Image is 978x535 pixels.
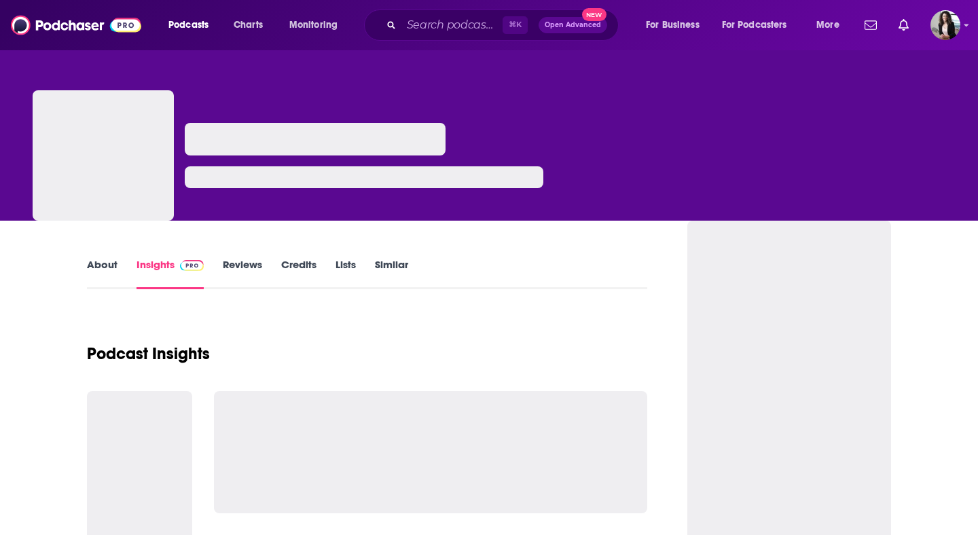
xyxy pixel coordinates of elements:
[180,260,204,271] img: Podchaser Pro
[713,14,807,36] button: open menu
[223,258,262,289] a: Reviews
[11,12,141,38] img: Podchaser - Follow, Share and Rate Podcasts
[281,258,316,289] a: Credits
[375,258,408,289] a: Similar
[545,22,601,29] span: Open Advanced
[722,16,787,35] span: For Podcasters
[503,16,528,34] span: ⌘ K
[280,14,355,36] button: open menu
[377,10,632,41] div: Search podcasts, credits, & more...
[401,14,503,36] input: Search podcasts, credits, & more...
[930,10,960,40] span: Logged in as ElizabethCole
[137,258,204,289] a: InsightsPodchaser Pro
[893,14,914,37] a: Show notifications dropdown
[816,16,839,35] span: More
[87,258,117,289] a: About
[859,14,882,37] a: Show notifications dropdown
[87,344,210,364] h1: Podcast Insights
[930,10,960,40] button: Show profile menu
[930,10,960,40] img: User Profile
[168,16,209,35] span: Podcasts
[539,17,607,33] button: Open AdvancedNew
[807,14,856,36] button: open menu
[159,14,226,36] button: open menu
[646,16,700,35] span: For Business
[336,258,356,289] a: Lists
[636,14,717,36] button: open menu
[582,8,606,21] span: New
[234,16,263,35] span: Charts
[289,16,338,35] span: Monitoring
[225,14,271,36] a: Charts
